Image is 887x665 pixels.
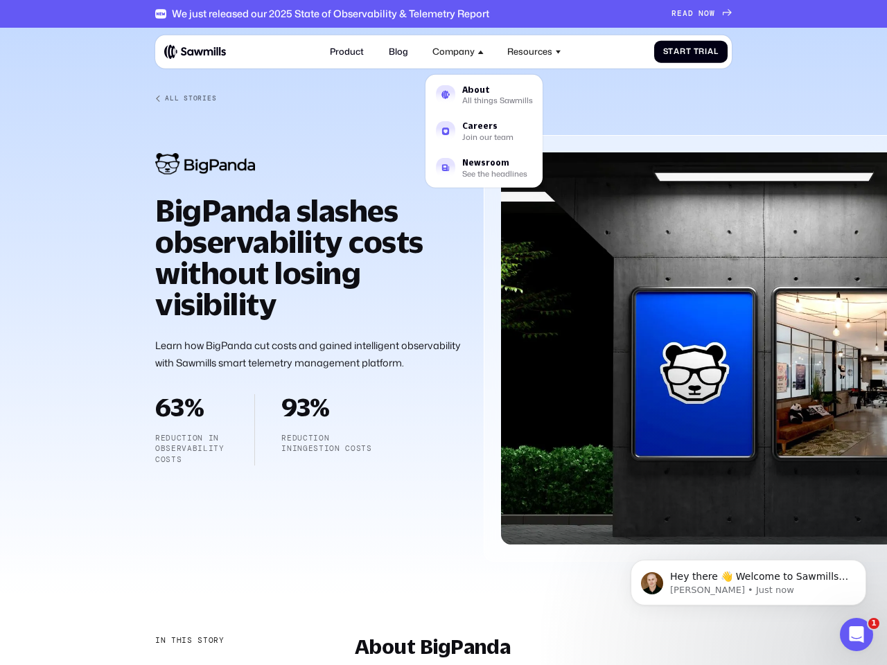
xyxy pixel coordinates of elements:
[710,9,715,18] span: W
[708,47,714,56] span: a
[425,64,543,188] nav: Company
[429,78,540,112] a: AboutAll things Sawmills
[281,394,372,419] h2: 93%
[155,635,225,646] div: In this story
[654,40,728,63] a: StartTrial
[429,114,540,148] a: CareersJoin our team
[281,433,372,454] p: reduction iningestion costs
[868,618,879,629] span: 1
[705,47,708,56] span: i
[172,8,489,19] div: We just released our 2025 State of Observability & Telemetry Report
[155,337,462,373] p: Learn how BigPanda cut costs and gained intelligent observability with Sawmills smart telemetry m...
[694,47,699,56] span: T
[501,39,568,64] div: Resources
[610,531,887,628] iframe: Intercom notifications message
[680,47,686,56] span: r
[462,97,533,104] div: All things Sawmills
[462,133,513,140] div: Join our team
[507,46,552,57] div: Resources
[840,618,873,651] iframe: Intercom live chat
[429,151,540,184] a: NewsroomSee the headlines
[155,195,462,319] h1: BigPanda slashes observability costs without losing visibility
[155,394,228,419] h2: 63%
[686,47,692,56] span: t
[425,39,490,64] div: Company
[462,159,527,167] div: Newsroom
[165,94,216,103] div: All Stories
[699,47,705,56] span: r
[462,85,533,94] div: About
[462,122,513,130] div: Careers
[462,170,527,177] div: See the headlines
[324,39,371,64] a: Product
[155,94,732,103] a: All Stories
[674,47,680,56] span: a
[668,47,674,56] span: t
[688,9,694,18] span: D
[671,9,677,18] span: R
[683,9,688,18] span: A
[432,46,475,57] div: Company
[699,9,704,18] span: N
[714,47,719,56] span: l
[155,433,228,465] p: Reduction in observability costs
[382,39,414,64] a: Blog
[355,635,732,657] h2: About BigPanda
[677,9,683,18] span: E
[671,9,732,18] a: READNOW
[663,47,669,56] span: S
[704,9,710,18] span: O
